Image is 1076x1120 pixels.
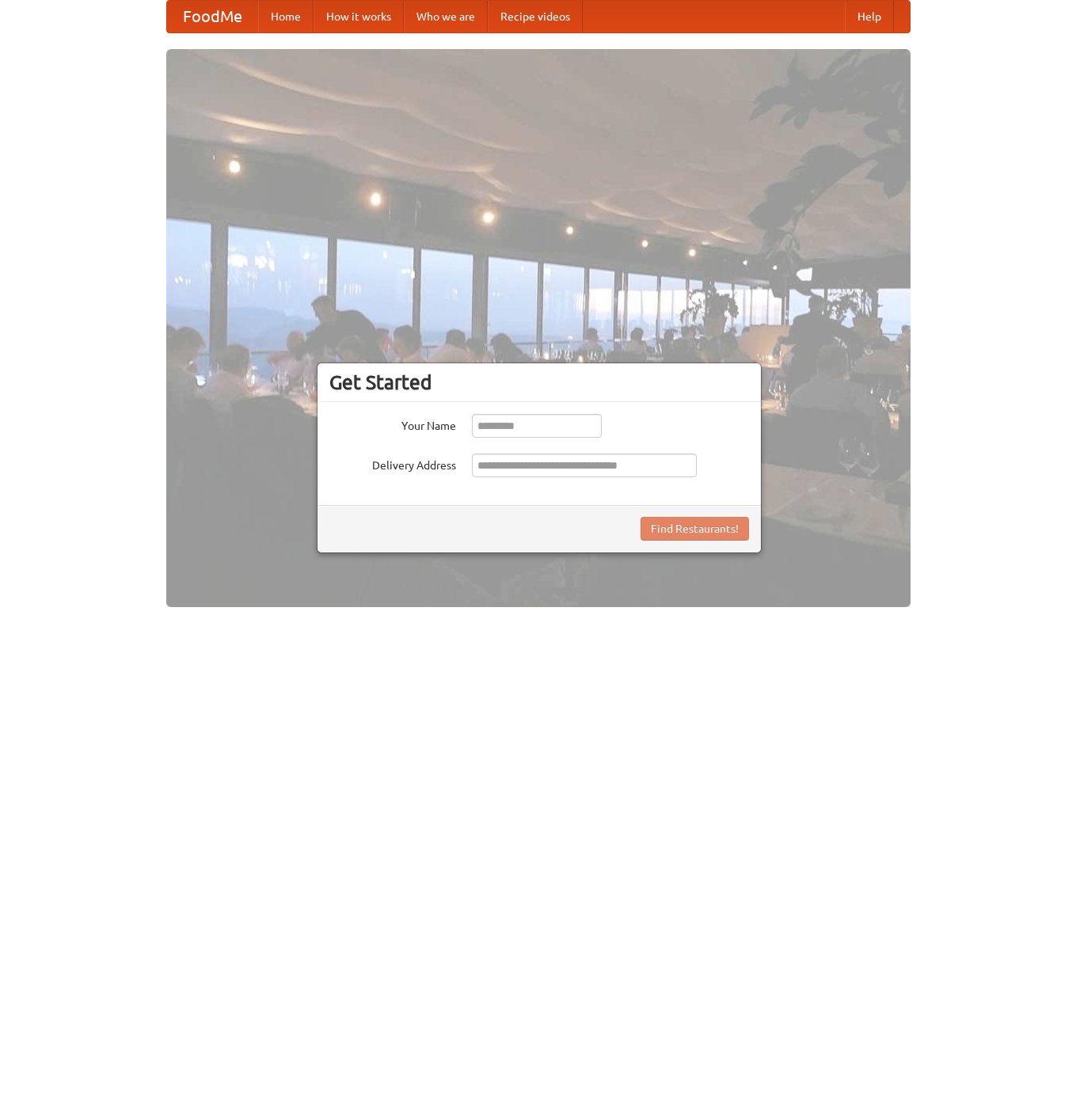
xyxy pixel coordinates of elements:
[641,517,749,541] button: Find Restaurants!
[258,1,314,32] a: Home
[314,1,404,32] a: How it works
[404,1,488,32] a: Who we are
[845,1,894,32] a: Help
[167,1,258,32] a: FoodMe
[329,414,456,434] label: Your Name
[329,454,456,473] label: Delivery Address
[488,1,583,32] a: Recipe videos
[329,370,749,394] h3: Get Started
